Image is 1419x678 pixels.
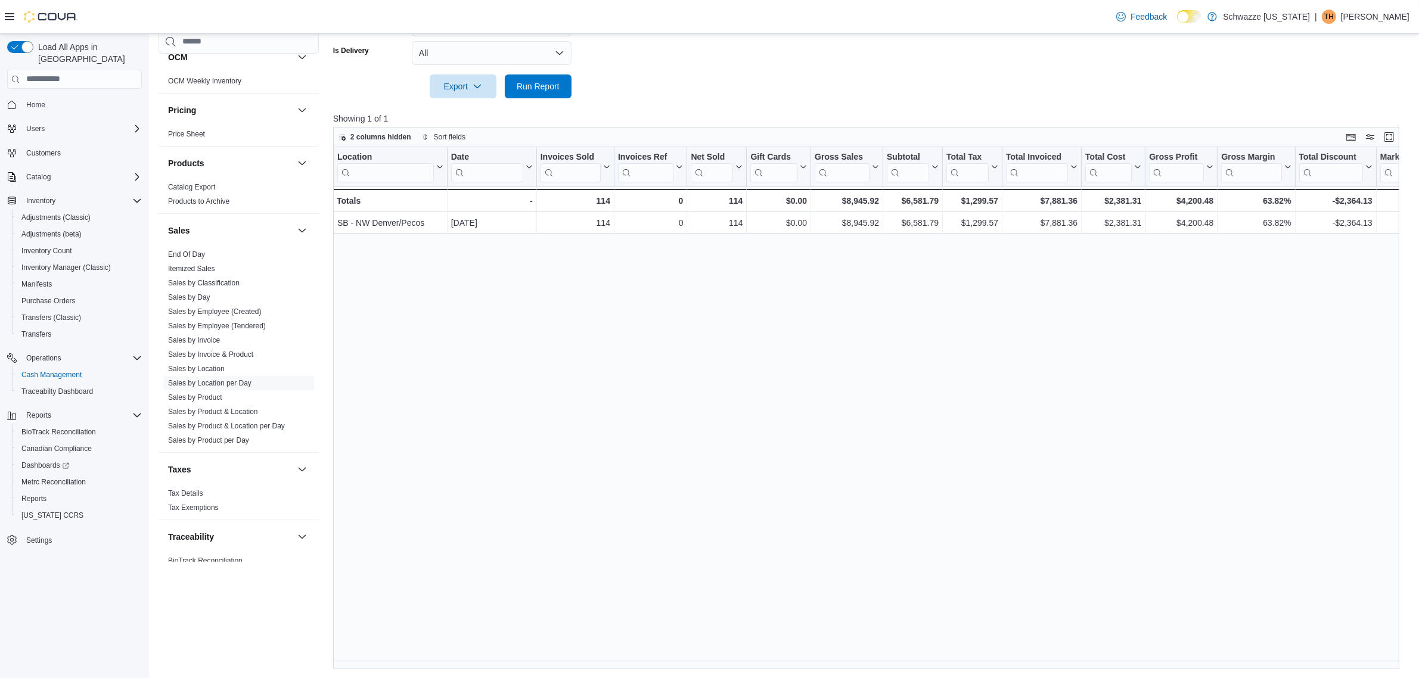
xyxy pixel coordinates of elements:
span: Itemized Sales [168,264,215,273]
div: OCM [159,74,319,93]
div: Invoices Ref [618,151,673,163]
button: Date [451,151,532,182]
button: Run Report [505,74,572,98]
button: Sort fields [417,130,470,144]
a: Tax Details [168,489,203,497]
span: Reports [17,492,142,506]
span: Sales by Location per Day [168,378,251,388]
button: Net Sold [691,151,743,182]
a: Products to Archive [168,197,229,206]
a: Sales by Invoice & Product [168,350,253,359]
span: Adjustments (beta) [21,229,82,239]
div: $1,299.57 [946,216,998,230]
div: Invoices Sold [540,151,600,163]
div: Pricing [159,127,319,146]
a: Dashboards [17,458,74,472]
div: Total Invoiced [1006,151,1068,182]
button: Gross Margin [1221,151,1291,182]
button: Pricing [295,103,309,117]
button: Adjustments (Classic) [12,209,147,226]
div: SB - NW Denver/Pecos [337,216,443,230]
div: Gross Profit [1149,151,1204,163]
div: $6,581.79 [887,216,939,230]
a: Feedback [1111,5,1172,29]
span: Cash Management [21,370,82,380]
button: OCM [168,51,293,63]
button: Products [168,157,293,169]
span: Sales by Product per Day [168,436,249,445]
a: Transfers (Classic) [17,310,86,325]
a: Adjustments (Classic) [17,210,95,225]
span: Adjustments (beta) [17,227,142,241]
button: Transfers [12,326,147,343]
a: Price Sheet [168,130,205,138]
button: Home [2,96,147,113]
a: End Of Day [168,250,205,259]
span: Reports [21,408,142,422]
div: $4,200.48 [1149,194,1213,208]
div: Products [159,180,319,213]
h3: Taxes [168,464,191,475]
span: Inventory Count [21,246,72,256]
a: BioTrack Reconciliation [17,425,101,439]
div: Gift Cards [750,151,797,163]
button: Inventory [2,192,147,209]
span: Dashboards [17,458,142,472]
button: Sales [295,223,309,238]
span: Canadian Compliance [17,441,142,456]
span: Inventory [21,194,142,208]
a: Manifests [17,277,57,291]
span: BioTrack Reconciliation [168,556,243,565]
button: Total Discount [1299,151,1372,182]
a: [US_STATE] CCRS [17,508,88,523]
button: Users [21,122,49,136]
a: Sales by Invoice [168,336,220,344]
a: Adjustments (beta) [17,227,86,241]
button: [US_STATE] CCRS [12,507,147,524]
div: Gift Card Sales [750,151,797,182]
span: Transfers (Classic) [21,313,81,322]
div: Total Cost [1085,151,1132,163]
nav: Complex example [7,91,142,580]
a: Itemized Sales [168,265,215,273]
a: Dashboards [12,457,147,474]
div: - [451,194,532,208]
button: Users [2,120,147,137]
span: Sales by Product & Location [168,407,258,416]
span: Transfers (Classic) [17,310,142,325]
button: Enter fullscreen [1382,130,1396,144]
div: -$2,364.13 [1299,194,1372,208]
h3: OCM [168,51,188,63]
div: $8,945.92 [815,194,879,208]
div: Date [451,151,523,163]
div: Date [451,151,523,182]
button: Operations [2,350,147,366]
button: Adjustments (beta) [12,226,147,242]
a: Sales by Classification [168,279,240,287]
button: Reports [21,408,56,422]
span: Reports [21,494,46,503]
div: Total Discount [1299,151,1362,182]
span: Inventory Manager (Classic) [17,260,142,275]
span: Inventory Manager (Classic) [21,263,111,272]
div: 114 [691,194,743,208]
a: Sales by Employee (Tendered) [168,322,266,330]
a: Catalog Export [168,183,215,191]
a: Purchase Orders [17,294,80,308]
span: OCM Weekly Inventory [168,76,241,86]
button: Gross Profit [1149,151,1213,182]
h3: Products [168,157,204,169]
div: Invoices Sold [540,151,600,182]
button: Products [295,156,309,170]
button: Canadian Compliance [12,440,147,457]
button: Inventory Count [12,242,147,259]
span: Washington CCRS [17,508,142,523]
span: Sales by Day [168,293,210,302]
span: Catalog Export [168,182,215,192]
button: Traceability [295,530,309,544]
button: Cash Management [12,366,147,383]
button: Total Invoiced [1006,151,1078,182]
div: Gross Margin [1221,151,1281,182]
span: Load All Apps in [GEOGRAPHIC_DATA] [33,41,142,65]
